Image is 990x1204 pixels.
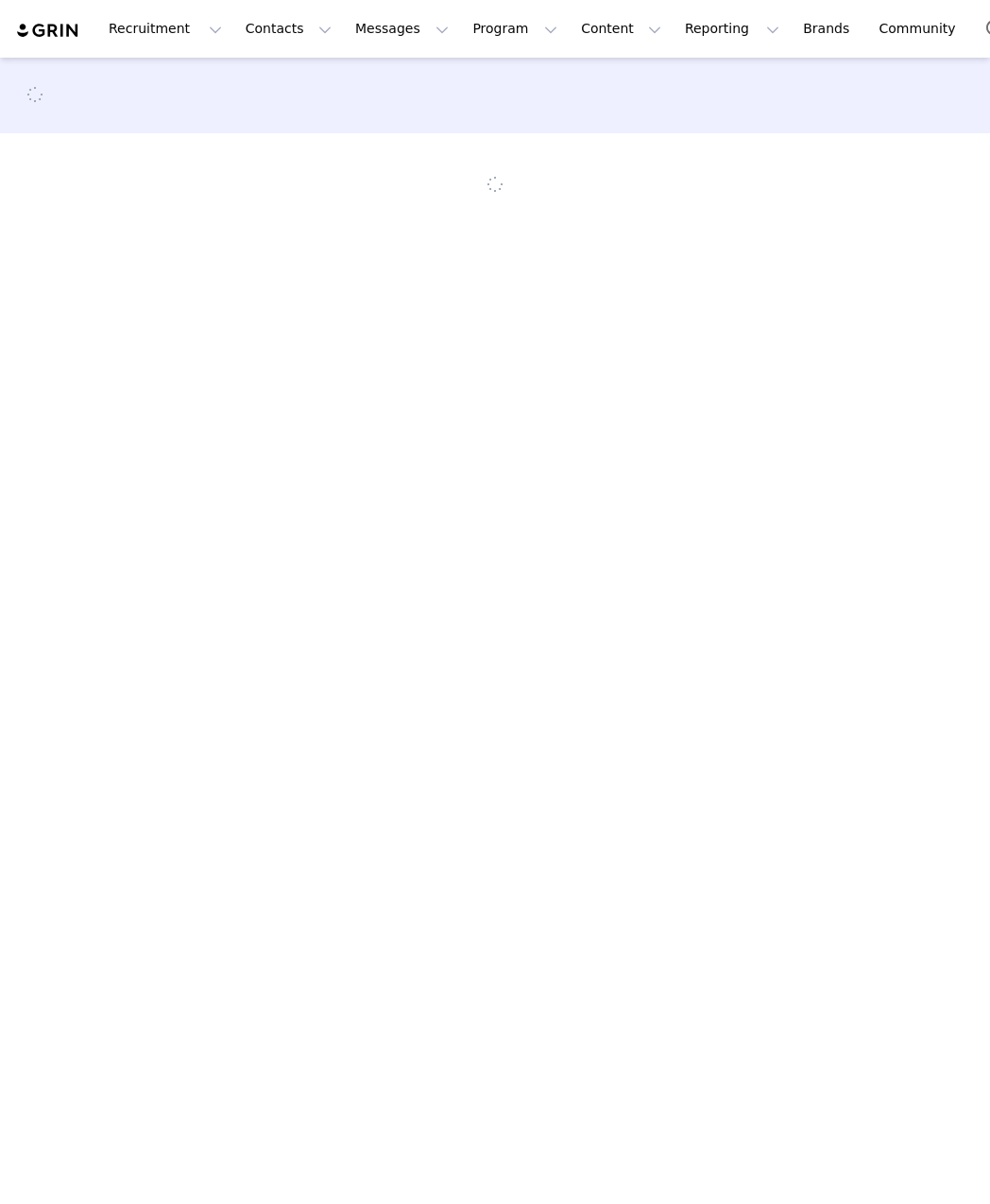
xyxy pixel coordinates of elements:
[461,8,569,50] button: Program
[570,8,673,50] button: Content
[234,8,343,50] button: Contacts
[868,8,976,50] a: Community
[97,8,233,50] button: Recruitment
[792,8,866,50] a: Brands
[15,22,81,40] img: grin logo
[344,8,460,50] button: Messages
[674,8,791,50] button: Reporting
